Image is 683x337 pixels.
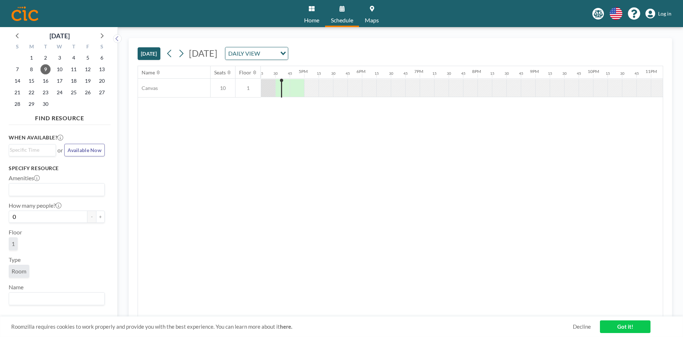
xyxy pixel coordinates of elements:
input: Search for option [262,49,276,58]
button: Available Now [64,144,105,156]
span: Room [12,268,26,275]
div: 30 [562,71,567,76]
div: 7PM [414,69,423,74]
span: Available Now [68,147,101,153]
div: 45 [635,71,639,76]
span: Sunday, September 7, 2025 [12,64,22,74]
div: 45 [346,71,350,76]
span: Wednesday, September 17, 2025 [55,76,65,86]
span: Tuesday, September 2, 2025 [40,53,51,63]
div: 30 [389,71,393,76]
span: Saturday, September 6, 2025 [97,53,107,63]
input: Search for option [10,185,100,194]
label: Type [9,256,21,263]
span: Monday, September 8, 2025 [26,64,36,74]
div: 30 [273,71,278,76]
span: Monday, September 1, 2025 [26,53,36,63]
button: [DATE] [138,47,160,60]
div: Search for option [225,47,288,60]
div: 9PM [530,69,539,74]
div: T [66,43,81,52]
div: W [53,43,67,52]
span: Thursday, September 18, 2025 [69,76,79,86]
span: Monday, September 29, 2025 [26,99,36,109]
img: organization-logo [12,7,38,21]
span: Sunday, September 21, 2025 [12,87,22,98]
a: Decline [573,323,591,330]
div: 45 [403,71,408,76]
span: Friday, September 12, 2025 [83,64,93,74]
span: 10 [211,85,235,91]
div: Search for option [9,293,104,305]
span: Friday, September 19, 2025 [83,76,93,86]
span: Tuesday, September 16, 2025 [40,76,51,86]
div: S [10,43,25,52]
div: Floor [239,69,251,76]
span: Friday, September 5, 2025 [83,53,93,63]
span: Schedule [331,17,353,23]
span: 1 [235,85,261,91]
span: 1 [12,240,15,247]
span: Home [304,17,319,23]
div: 15 [432,71,437,76]
div: M [25,43,39,52]
div: 30 [620,71,624,76]
div: Name [142,69,155,76]
span: Friday, September 26, 2025 [83,87,93,98]
span: Wednesday, September 3, 2025 [55,53,65,63]
div: T [39,43,53,52]
span: or [57,147,63,154]
div: 6PM [356,69,366,74]
input: Search for option [10,294,100,303]
h3: Specify resource [9,165,105,172]
a: here. [280,323,292,330]
div: 15 [548,71,552,76]
div: 45 [577,71,581,76]
label: Amenities [9,174,40,182]
div: Seats [214,69,226,76]
div: Search for option [9,144,56,155]
label: Floor [9,229,22,236]
div: 15 [317,71,321,76]
div: 11PM [645,69,657,74]
span: Saturday, September 27, 2025 [97,87,107,98]
div: 10PM [588,69,599,74]
span: DAILY VIEW [227,49,261,58]
a: Log in [645,9,671,19]
div: 30 [331,71,336,76]
a: Got it! [600,320,650,333]
span: Roomzilla requires cookies to work properly and provide you with the best experience. You can lea... [11,323,573,330]
span: Tuesday, September 9, 2025 [40,64,51,74]
div: S [95,43,109,52]
div: 15 [259,71,263,76]
div: 45 [288,71,292,76]
span: Maps [365,17,379,23]
span: Saturday, September 13, 2025 [97,64,107,74]
label: How many people? [9,202,61,209]
div: 30 [447,71,451,76]
div: 5PM [299,69,308,74]
span: Tuesday, September 23, 2025 [40,87,51,98]
span: Wednesday, September 10, 2025 [55,64,65,74]
span: Sunday, September 14, 2025 [12,76,22,86]
div: 45 [519,71,523,76]
span: Thursday, September 11, 2025 [69,64,79,74]
span: Monday, September 22, 2025 [26,87,36,98]
div: [DATE] [49,31,70,41]
div: 15 [375,71,379,76]
div: 8PM [472,69,481,74]
h4: FIND RESOURCE [9,112,111,122]
button: - [87,211,96,223]
span: Saturday, September 20, 2025 [97,76,107,86]
span: Monday, September 15, 2025 [26,76,36,86]
input: Search for option [10,146,52,154]
span: [DATE] [189,48,217,59]
div: 15 [606,71,610,76]
div: F [81,43,95,52]
span: Wednesday, September 24, 2025 [55,87,65,98]
span: Log in [658,10,671,17]
div: Search for option [9,183,104,196]
span: Canvas [138,85,158,91]
span: Sunday, September 28, 2025 [12,99,22,109]
div: 15 [490,71,494,76]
